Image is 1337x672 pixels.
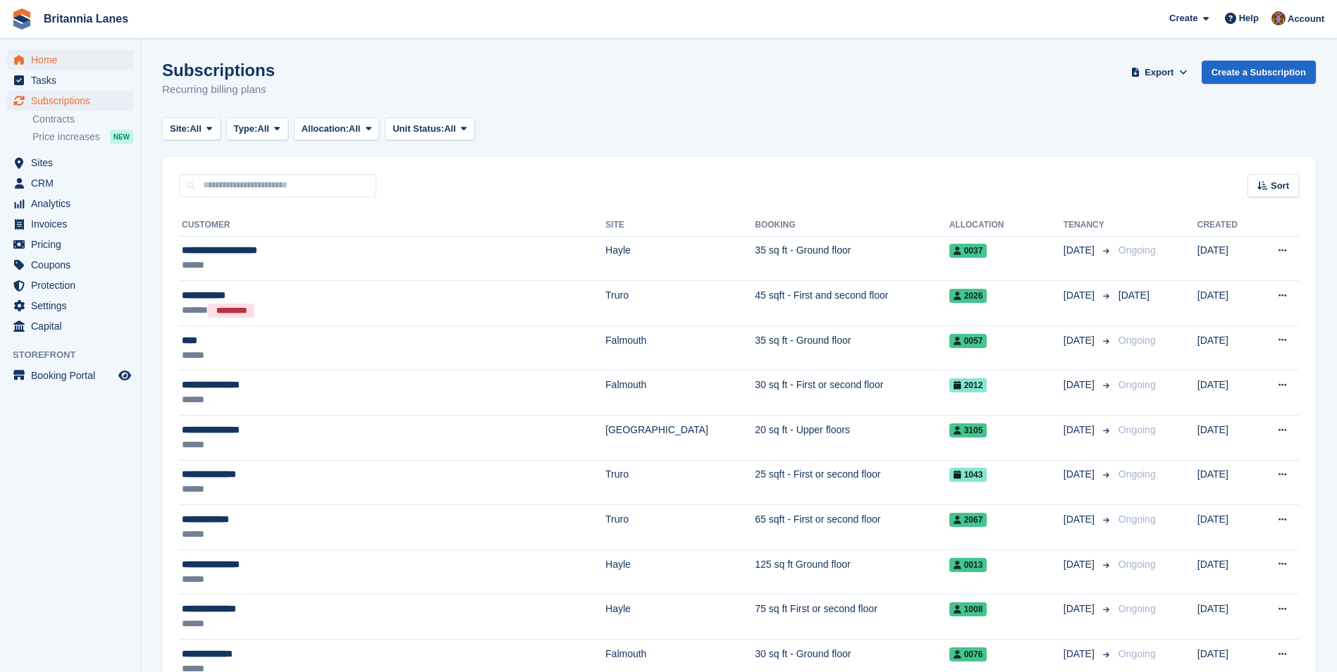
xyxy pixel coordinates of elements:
a: Price increases NEW [32,129,133,144]
td: 45 sqft - First and second floor [755,281,949,326]
span: Subscriptions [31,91,116,111]
td: Truro [605,281,755,326]
span: Ongoing [1119,603,1156,614]
span: Invoices [31,214,116,234]
td: [DATE] [1197,281,1256,326]
td: [DATE] [1197,416,1256,461]
span: 3105 [949,423,987,437]
a: menu [7,173,133,193]
span: [DATE] [1064,512,1097,527]
span: Ongoing [1119,379,1156,390]
a: menu [7,275,133,295]
span: [DATE] [1064,378,1097,392]
span: Site: [170,122,190,136]
td: 125 sq ft Ground floor [755,549,949,595]
span: 2067 [949,513,987,527]
td: 35 sq ft - Ground floor [755,236,949,281]
span: CRM [31,173,116,193]
a: menu [7,70,133,90]
span: Create [1169,11,1197,25]
span: Tasks [31,70,116,90]
td: [DATE] [1197,460,1256,505]
th: Booking [755,214,949,237]
td: Falmouth [605,371,755,416]
td: Truro [605,505,755,550]
span: Price increases [32,130,100,144]
td: [GEOGRAPHIC_DATA] [605,416,755,461]
a: Create a Subscription [1202,61,1316,84]
span: Coupons [31,255,116,275]
span: Sites [31,153,116,173]
h1: Subscriptions [162,61,275,80]
span: Ongoing [1119,335,1156,346]
th: Allocation [949,214,1064,237]
button: Export [1128,61,1190,84]
span: 0037 [949,244,987,258]
span: Ongoing [1119,559,1156,570]
span: [DATE] [1064,288,1097,303]
img: Andy Collier [1271,11,1286,25]
a: Britannia Lanes [38,7,134,30]
span: [DATE] [1064,243,1097,258]
td: Truro [605,460,755,505]
span: 0076 [949,647,987,661]
button: Allocation: All [294,118,380,141]
span: [DATE] [1064,557,1097,572]
div: NEW [110,130,133,144]
td: 30 sq ft - First or second floor [755,371,949,416]
span: Help [1239,11,1259,25]
span: Sort [1271,179,1289,193]
span: [DATE] [1064,333,1097,348]
span: Storefront [13,348,140,362]
a: menu [7,366,133,385]
span: Settings [31,296,116,316]
span: 2012 [949,378,987,392]
span: [DATE] [1064,647,1097,661]
span: All [190,122,202,136]
th: Tenancy [1064,214,1113,237]
span: Capital [31,316,116,336]
span: Ongoing [1119,468,1156,480]
td: [DATE] [1197,371,1256,416]
button: Unit Status: All [385,118,474,141]
a: menu [7,153,133,173]
span: Allocation: [302,122,349,136]
span: Ongoing [1119,244,1156,256]
button: Type: All [226,118,288,141]
td: Hayle [605,549,755,595]
a: menu [7,50,133,70]
td: [DATE] [1197,549,1256,595]
span: All [257,122,269,136]
span: Analytics [31,194,116,213]
span: Home [31,50,116,70]
td: Hayle [605,595,755,640]
a: menu [7,194,133,213]
a: menu [7,316,133,336]
p: Recurring billing plans [162,82,275,98]
span: Account [1288,12,1324,26]
span: [DATE] [1119,290,1150,301]
a: menu [7,235,133,254]
td: 35 sq ft - Ground floor [755,325,949,371]
span: Ongoing [1119,648,1156,659]
td: Falmouth [605,325,755,371]
span: Booking Portal [31,366,116,385]
button: Site: All [162,118,221,141]
span: 2026 [949,289,987,303]
td: 75 sq ft First or second floor [755,595,949,640]
td: 25 sqft - First or second floor [755,460,949,505]
span: Unit Status: [393,122,444,136]
img: stora-icon-8386f47178a22dfd0bd8f6a31ec36ba5ce8667c1dd55bd0f319d3a0aa187defe.svg [11,8,32,30]
span: Protection [31,275,116,295]
th: Site [605,214,755,237]
a: menu [7,296,133,316]
span: All [349,122,361,136]
span: [DATE] [1064,602,1097,616]
span: 1008 [949,602,987,616]
span: [DATE] [1064,467,1097,482]
th: Customer [179,214,605,237]
td: [DATE] [1197,236,1256,281]
td: [DATE] [1197,325,1256,371]
th: Created [1197,214,1256,237]
a: menu [7,255,133,275]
